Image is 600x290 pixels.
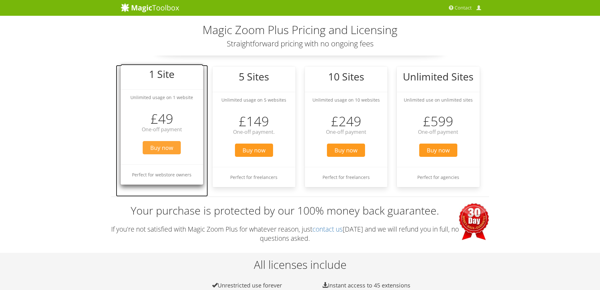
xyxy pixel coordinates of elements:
span: Buy now [143,141,181,154]
h2: Magic Zoom Plus Pricing and Licensing [121,24,480,36]
h3: £249 [305,114,388,128]
li: Instant access to 45 extensions [308,282,418,289]
h3: Your purchase is protected by our 100% money back guarantee. [111,203,489,218]
span: One-off payment [326,128,366,135]
li: Unlimited usage on 5 websites [213,92,295,108]
li: Unlimited use on unlimited sites [397,92,480,108]
h3: Straightforward pricing with no ongoing fees [121,39,480,48]
big: 5 Sites [239,70,269,83]
h3: £149 [213,114,295,128]
span: Buy now [419,144,457,157]
big: Unlimited Sites [403,70,473,83]
big: 1 Site [149,67,174,81]
span: Buy now [235,144,273,157]
img: 30 days money-back guarantee [459,203,489,240]
li: Unlimited usage on 10 websites [305,92,388,108]
li: Unrestricted use forever [198,282,308,289]
li: Perfect for agencies [397,167,480,187]
span: One-off payment [418,128,458,135]
li: Unlimited usage on 1 website [121,89,203,105]
h2: All licenses include [111,259,489,271]
h3: £49 [121,111,203,126]
span: One-off payment. [233,128,275,135]
span: Buy now [327,144,365,157]
span: One-off payment [142,126,182,133]
li: Perfect for webstore owners [121,164,203,185]
li: Perfect for freelancers [213,167,295,187]
a: contact us [312,225,343,234]
p: If you're not satisfied with Magic Zoom Plus for whatever reason, just [DATE] and we will refund ... [111,225,489,243]
span: Contact [455,5,472,11]
li: Perfect for freelancers [305,167,388,187]
big: 10 Sites [328,70,364,83]
img: MagicToolbox.com - Image tools for your website [121,3,179,12]
h3: £599 [397,114,480,128]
